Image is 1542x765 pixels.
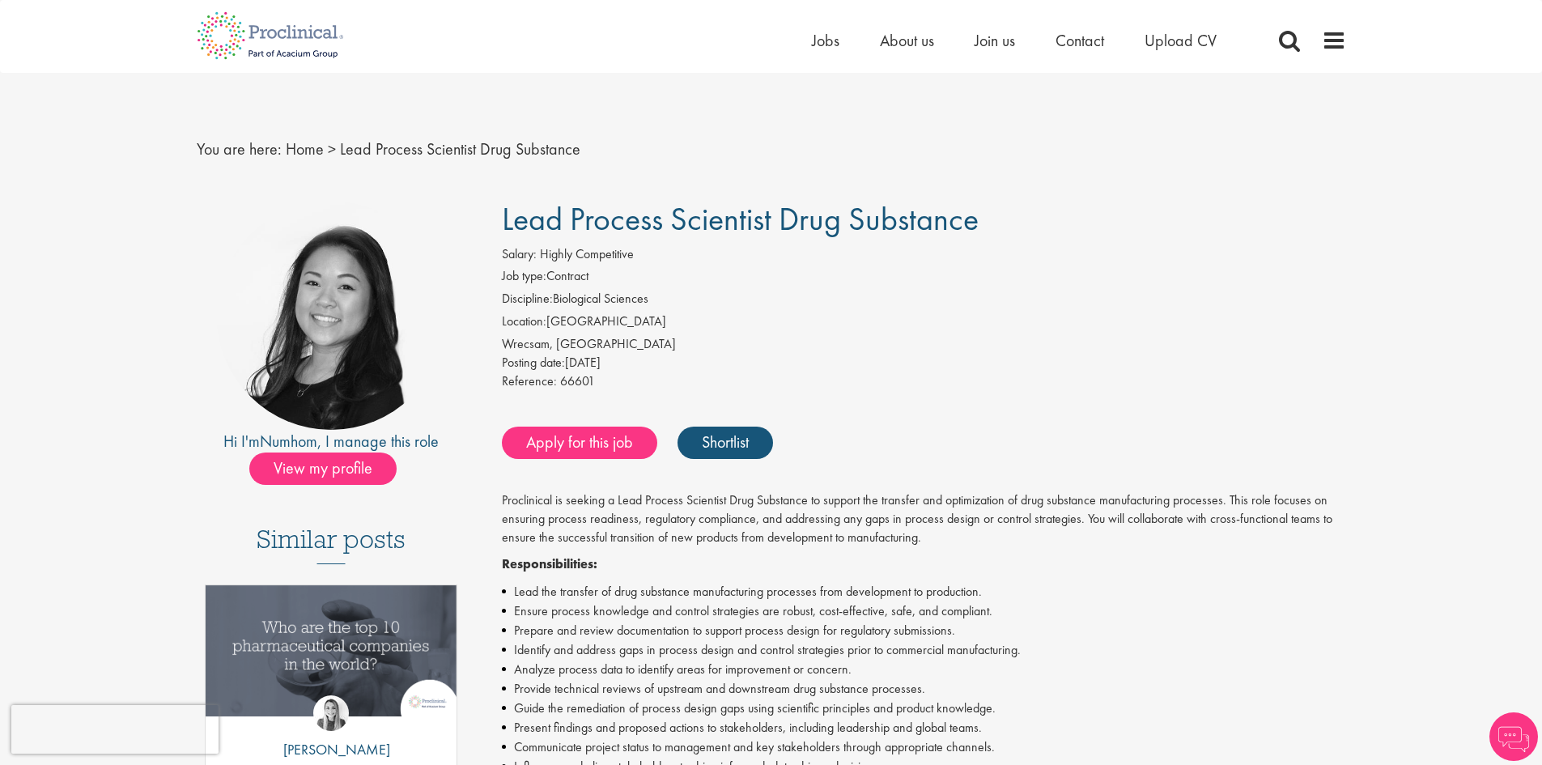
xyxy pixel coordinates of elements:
[502,267,1346,290] li: Contract
[502,582,1346,601] li: Lead the transfer of drug substance manufacturing processes from development to production.
[206,585,457,716] img: Top 10 pharmaceutical companies in the world 2025
[1056,30,1104,51] a: Contact
[197,138,282,159] span: You are here:
[502,718,1346,737] li: Present findings and proposed actions to stakeholders, including leadership and global teams.
[502,312,1346,335] li: [GEOGRAPHIC_DATA]
[502,354,565,371] span: Posting date:
[313,695,349,731] img: Hannah Burke
[502,312,546,331] label: Location:
[502,290,1346,312] li: Biological Sciences
[502,699,1346,718] li: Guide the remediation of process design gaps using scientific principles and product knowledge.
[1145,30,1217,51] a: Upload CV
[502,660,1346,679] li: Analyze process data to identify areas for improvement or concern.
[502,601,1346,621] li: Ensure process knowledge and control strategies are robust, cost-effective, safe, and compliant.
[502,737,1346,757] li: Communicate project status to management and key stakeholders through appropriate channels.
[502,427,657,459] a: Apply for this job
[502,640,1346,660] li: Identify and address gaps in process design and control strategies prior to commercial manufactur...
[975,30,1015,51] a: Join us
[502,555,597,572] strong: Responsibilities:
[257,525,406,564] h3: Similar posts
[502,621,1346,640] li: Prepare and review documentation to support process design for regulatory submissions.
[340,138,580,159] span: Lead Process Scientist Drug Substance
[502,491,1346,547] p: Proclinical is seeking a Lead Process Scientist Drug Substance to support the transfer and optimi...
[260,431,317,452] a: Numhom
[1489,712,1538,761] img: Chatbot
[197,430,466,453] div: Hi I'm , I manage this role
[286,138,324,159] a: breadcrumb link
[249,456,413,477] a: View my profile
[502,245,537,264] label: Salary:
[502,198,979,240] span: Lead Process Scientist Drug Substance
[11,705,219,754] iframe: reCAPTCHA
[502,372,557,391] label: Reference:
[249,453,397,485] span: View my profile
[502,335,1346,354] div: Wrecsam, [GEOGRAPHIC_DATA]
[880,30,934,51] a: About us
[502,290,553,308] label: Discipline:
[540,245,634,262] span: Highly Competitive
[502,679,1346,699] li: Provide technical reviews of upstream and downstream drug substance processes.
[328,138,336,159] span: >
[502,354,1346,372] div: [DATE]
[812,30,839,51] a: Jobs
[678,427,773,459] a: Shortlist
[560,372,595,389] span: 66601
[271,739,390,760] p: [PERSON_NAME]
[217,202,445,430] img: imeage of recruiter Numhom Sudsok
[502,267,546,286] label: Job type:
[206,585,457,729] a: Link to a post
